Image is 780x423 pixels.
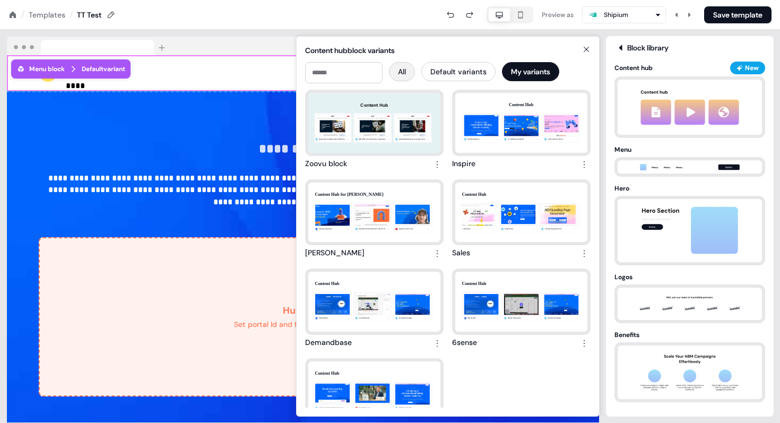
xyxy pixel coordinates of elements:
[631,80,749,135] img: contentHub thumbnail preview
[305,45,591,56] div: Content hub block variants
[604,10,628,20] div: Shipium
[452,337,477,350] div: 6sense
[704,6,772,23] button: Save template
[634,199,746,262] img: hero thumbnail preview
[234,319,372,330] div: Set portal Id and form in the properties
[614,183,765,194] div: Hero
[634,161,746,174] img: menu thumbnail preview
[634,288,746,320] img: logoClouds thumbnail preview
[305,90,444,171] button: Content HubNavigating Complex Sales in B2B EcommerceNavigating Complex Sales in B2B EcommerceB2B ...
[305,269,444,350] button: Content HubDemandBase.pdfDemandbaseCreating One-to-One LinkedIn Ads 🚀1:1 LinkedIn AdsUserled - Th...
[452,179,591,261] button: Content HubIntegrationsIntegrationsLanding Page Generator Landing Page GeneratorUserled platform ...
[614,42,765,53] div: Block library
[634,346,746,399] img: benefits thumbnail preview
[283,304,324,317] div: Hubspot
[452,158,475,171] div: Inspire
[745,63,759,73] div: New
[16,64,65,74] div: Menu block
[421,62,496,81] button: Default variants
[29,10,65,20] a: Templates
[614,62,765,138] button: Content hubNewcontentHub thumbnail preview
[305,337,352,350] div: Demandbase
[614,63,726,73] div: Content hub
[452,269,591,350] button: Content Hub6Sense.pdf6Sense.pdf6sense integration 6sense integrationUserled - The Copilot for Ent...
[305,179,444,261] button: Content Hub for [PERSON_NAME]Userled_Deck.pdfUserled_Deck.pdfUserled | Personalization in the Era...
[82,64,125,74] div: Default variant
[502,62,559,81] button: My variants
[452,247,470,260] div: Sales
[614,183,765,265] button: Herohero thumbnail preview
[305,247,365,260] div: [PERSON_NAME]
[389,62,415,81] button: All
[7,37,170,56] img: Browser topbar
[77,10,101,20] div: TT Test
[614,144,765,177] button: Menumenu thumbnail preview
[39,237,567,396] div: HubspotSet portal Id and form in the properties
[305,158,347,171] div: Zoovu block
[614,272,765,282] div: Logos
[614,144,765,155] div: Menu
[70,9,73,21] div: /
[582,6,666,23] button: Shipium
[614,409,765,419] div: Features
[452,90,591,171] button: Content HubUserled platform Userled platform2025 AI + ABM Trends | UserledAI + ABM Trends ReportP...
[614,272,765,323] button: LogoslogoClouds thumbnail preview
[614,330,765,402] button: Benefitsbenefits thumbnail preview
[21,9,24,21] div: /
[614,330,765,340] div: Benefits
